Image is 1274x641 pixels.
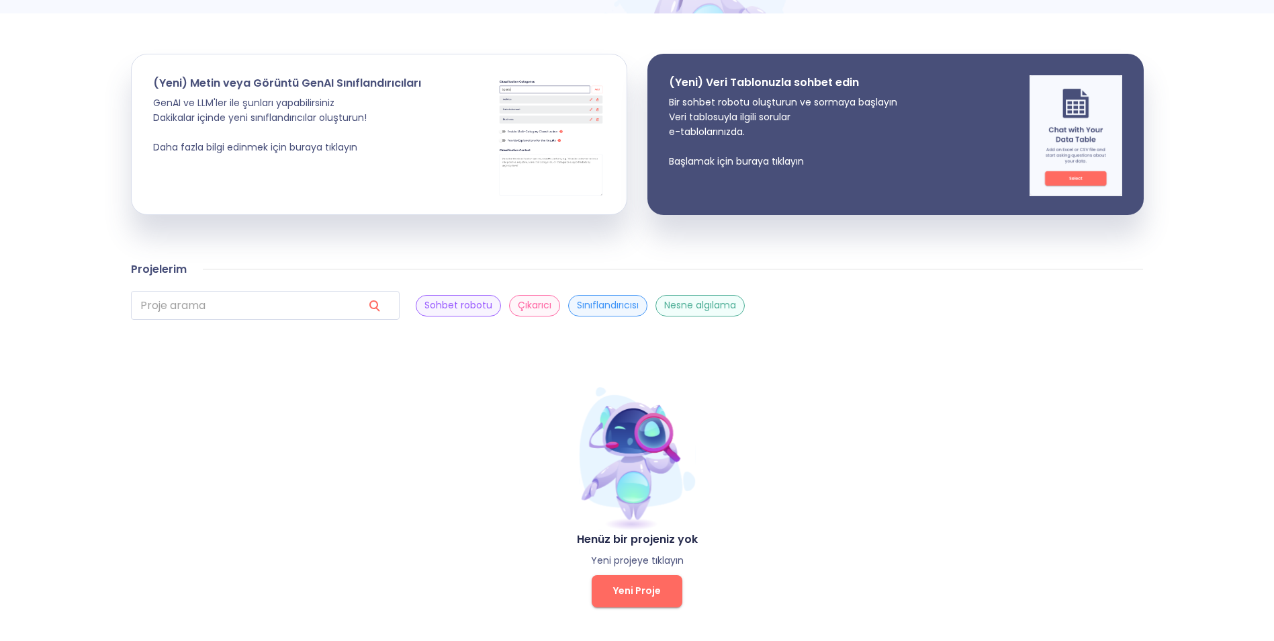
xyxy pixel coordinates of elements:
[664,299,736,312] p: Nesne algılama
[131,533,1143,546] h4: Henüz bir projeniz yok
[1030,75,1122,196] img: sohbet img
[497,76,605,197] img: kartlar yığın img
[424,299,492,312] p: Sohbet robotu
[131,263,187,276] h4: Projelerim
[669,95,897,169] p: Bir sohbet robotu oluşturun ve sormaya başlayın Veri tablosuyla ilgili sorular e-tablolarınızda. ...
[577,299,639,312] p: Sınıflandırıcısı
[518,299,551,312] p: Çıkarıcı
[153,76,421,90] p: (Yeni) Metin veya Görüntü GenAI Sınıflandırıcıları
[153,95,421,155] p: GenAI ve LLM'ler ile şunları yapabilirsiniz Dakikalar içinde yeni sınıflandırıcılar oluşturun! Da...
[669,75,897,89] p: (Yeni) Veri Tablonuzla sohbet edin
[613,583,661,599] span: Yeni Proje
[131,291,353,320] input: aramak
[131,554,1143,567] p: Yeni projeye tıklayın
[592,575,682,607] button: Yeni Proje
